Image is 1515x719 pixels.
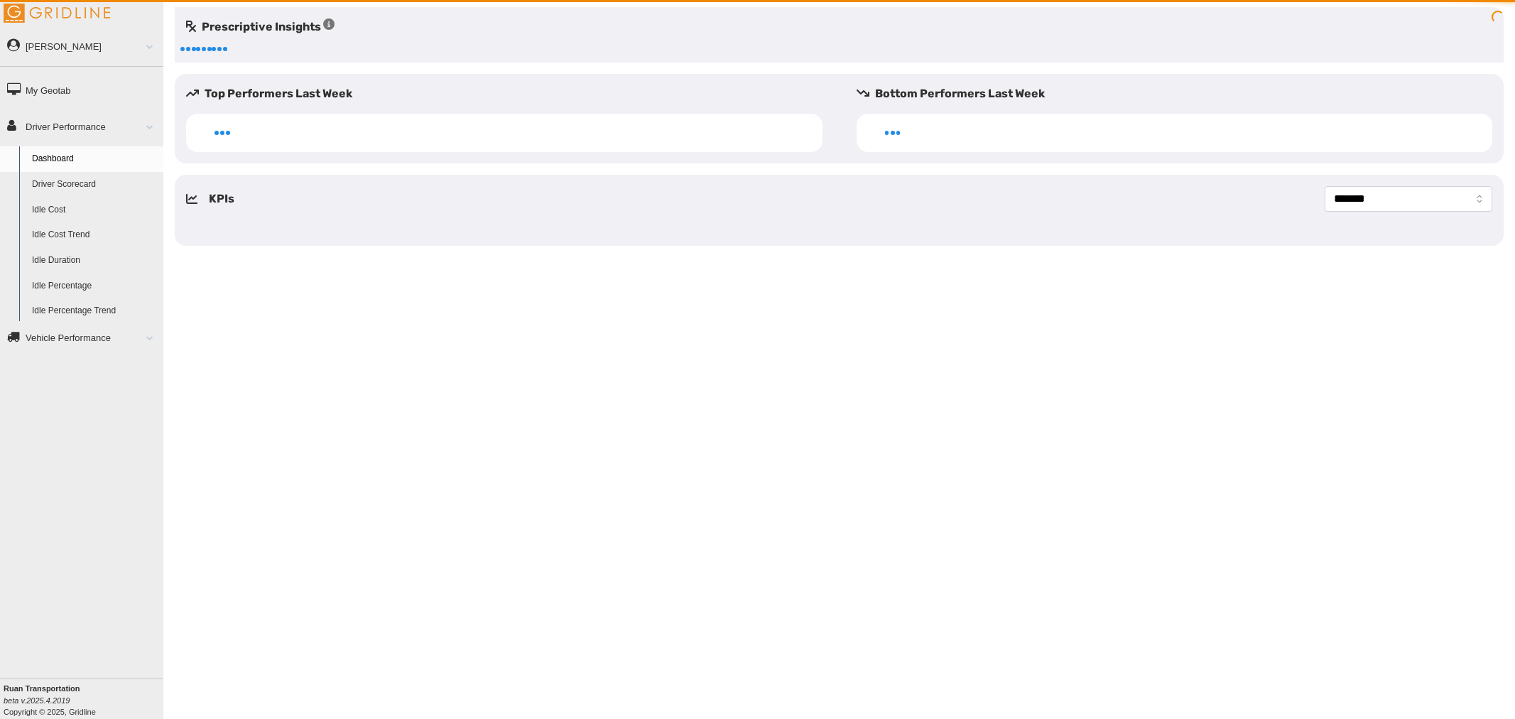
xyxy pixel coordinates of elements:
h5: Prescriptive Insights [186,18,335,36]
a: Idle Duration [26,248,163,274]
i: beta v.2025.4.2019 [4,696,70,705]
b: Ruan Transportation [4,684,80,693]
a: Idle Cost Trend [26,222,163,248]
h5: Bottom Performers Last Week [857,85,1504,102]
img: Gridline [4,4,110,23]
h5: Top Performers Last Week [186,85,834,102]
a: Idle Cost [26,198,163,223]
a: Idle Percentage Trend [26,298,163,324]
a: Dashboard [26,146,163,172]
div: Copyright © 2025, Gridline [4,683,163,718]
h5: KPIs [209,190,234,207]
a: Driver Scorecard [26,172,163,198]
a: Idle Percentage [26,274,163,299]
